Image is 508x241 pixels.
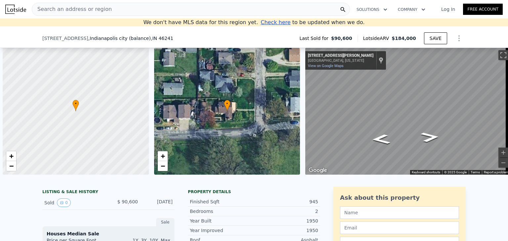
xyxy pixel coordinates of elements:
[379,57,383,64] a: Show location on map
[44,198,103,207] div: Sold
[42,35,88,42] span: [STREET_ADDRESS]
[143,198,173,207] div: [DATE]
[190,198,254,205] div: Finished Sqft
[307,166,329,175] img: Google
[261,18,364,26] div: to be updated when we do.
[463,4,503,15] a: Free Account
[190,208,254,215] div: Bedrooms
[351,4,393,16] button: Solutions
[331,35,352,42] span: $90,600
[392,36,416,41] span: $184,000
[308,53,373,58] div: [STREET_ADDRESS][PERSON_NAME]
[308,64,344,68] a: View on Google Maps
[424,32,447,44] button: SAVE
[393,4,431,16] button: Company
[254,218,318,224] div: 1950
[224,101,231,107] span: •
[160,152,165,160] span: +
[340,193,459,202] div: Ask about this property
[57,198,71,207] button: View historical data
[413,130,447,145] path: Go East, W Henry St
[6,161,16,171] a: Zoom out
[156,218,175,226] div: Sale
[117,199,138,204] span: $ 90,600
[42,189,175,196] div: LISTING & SALE HISTORY
[363,35,392,42] span: Lotside ARV
[190,218,254,224] div: Year Built
[9,162,14,170] span: −
[47,230,170,237] div: Houses Median Sale
[433,6,463,13] a: Log In
[340,222,459,234] input: Email
[9,152,14,160] span: +
[308,58,373,63] div: [GEOGRAPHIC_DATA], [US_STATE]
[143,18,364,26] div: We don't have MLS data for this region yet.
[32,5,112,13] span: Search an address or region
[254,227,318,234] div: 1950
[88,35,173,42] span: , Indianapolis city (balance)
[160,162,165,170] span: −
[224,100,231,111] div: •
[254,208,318,215] div: 2
[188,189,320,194] div: Property details
[72,101,79,107] span: •
[6,151,16,161] a: Zoom in
[471,170,480,174] a: Terms (opens in new tab)
[190,227,254,234] div: Year Improved
[151,36,173,41] span: , IN 46241
[364,132,399,147] path: Go West, W Henry St
[307,166,329,175] a: Open this area in Google Maps (opens a new window)
[158,161,168,171] a: Zoom out
[158,151,168,161] a: Zoom in
[72,100,79,111] div: •
[299,35,331,42] span: Last Sold for
[254,198,318,205] div: 945
[444,170,467,174] span: © 2025 Google
[5,5,26,14] img: Lotside
[452,32,466,45] button: Show Options
[340,206,459,219] input: Name
[261,19,290,25] span: Check here
[412,170,440,175] button: Keyboard shortcuts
